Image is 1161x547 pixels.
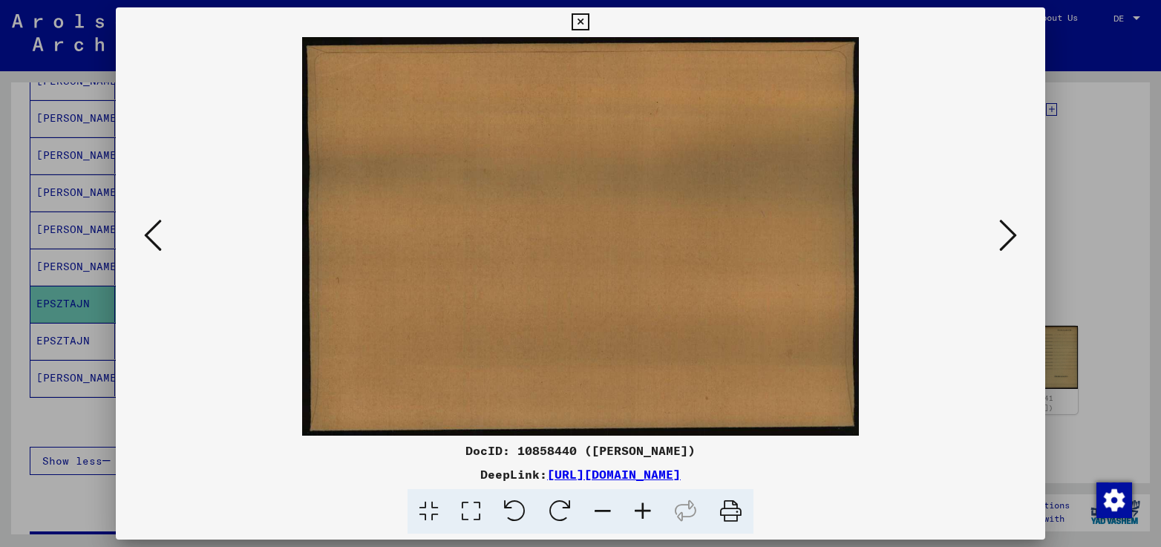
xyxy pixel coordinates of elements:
img: 002.jpg [166,37,994,436]
a: [URL][DOMAIN_NAME] [547,467,681,482]
font: DeepLink: [480,467,547,482]
img: Change consent [1096,482,1132,518]
div: Change consent [1096,482,1131,517]
font: DocID: 10858440 ([PERSON_NAME]) [465,443,696,458]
